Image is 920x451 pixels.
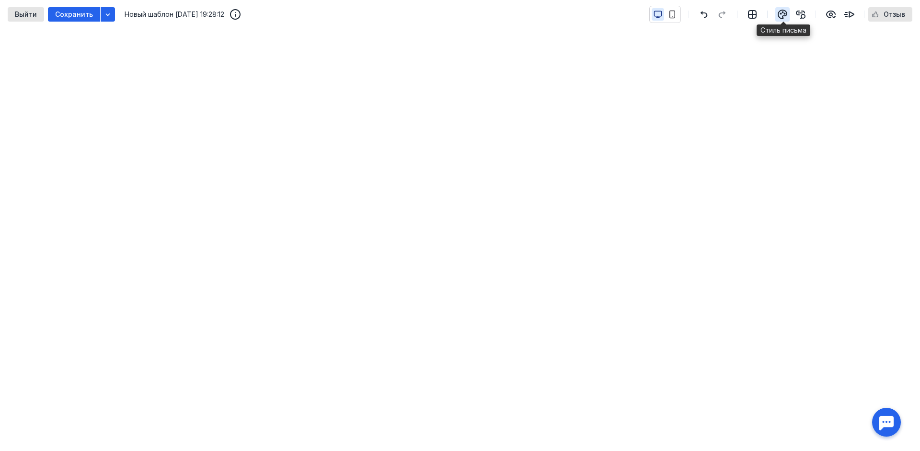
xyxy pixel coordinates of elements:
span: Сохранить [55,11,93,19]
button: Отзыв [868,7,912,22]
span: Отзыв [884,11,905,19]
span: Выйти [15,11,37,19]
button: Сохранить [48,7,100,22]
span: Новый шаблон [DATE] 19:28:12 [125,10,224,19]
button: Выйти [8,7,44,22]
span: Стиль письма [760,25,806,35]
